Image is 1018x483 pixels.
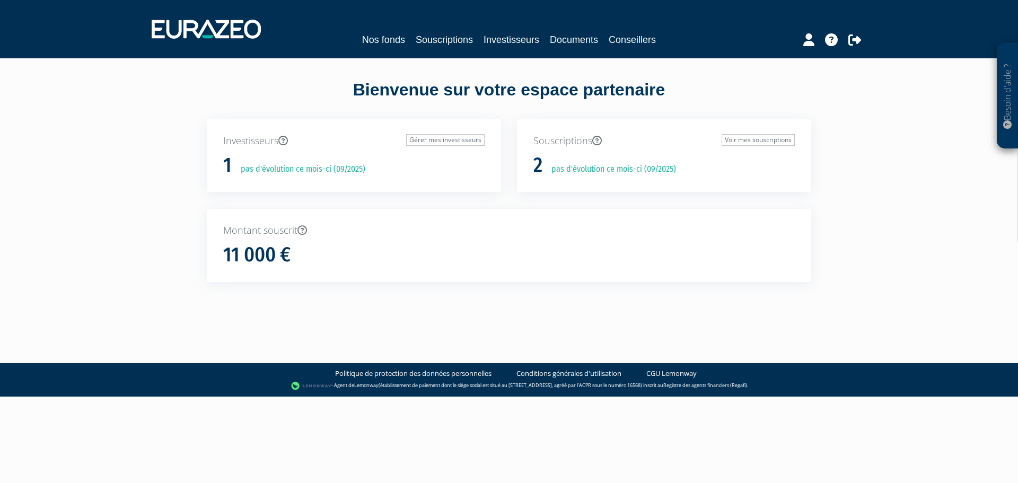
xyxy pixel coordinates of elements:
p: Besoin d'aide ? [1002,48,1014,144]
a: Nos fonds [362,32,405,47]
p: Investisseurs [223,134,485,148]
h1: 1 [223,154,232,177]
p: Montant souscrit [223,224,795,238]
a: Documents [550,32,598,47]
a: CGU Lemonway [646,368,697,379]
a: Souscriptions [416,32,473,47]
a: Lemonway [354,382,379,389]
p: pas d'évolution ce mois-ci (09/2025) [544,163,676,175]
div: - Agent de (établissement de paiement dont le siège social est situé au [STREET_ADDRESS], agréé p... [11,381,1007,391]
a: Voir mes souscriptions [722,134,795,146]
a: Registre des agents financiers (Regafi) [663,382,747,389]
div: Bienvenue sur votre espace partenaire [199,78,819,119]
img: logo-lemonway.png [291,381,332,391]
a: Gérer mes investisseurs [406,134,485,146]
p: Souscriptions [533,134,795,148]
a: Investisseurs [484,32,539,47]
img: 1732889491-logotype_eurazeo_blanc_rvb.png [152,20,261,39]
a: Politique de protection des données personnelles [335,368,492,379]
a: Conditions générales d'utilisation [516,368,621,379]
h1: 2 [533,154,542,177]
h1: 11 000 € [223,244,291,266]
p: pas d'évolution ce mois-ci (09/2025) [233,163,365,175]
a: Conseillers [609,32,656,47]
